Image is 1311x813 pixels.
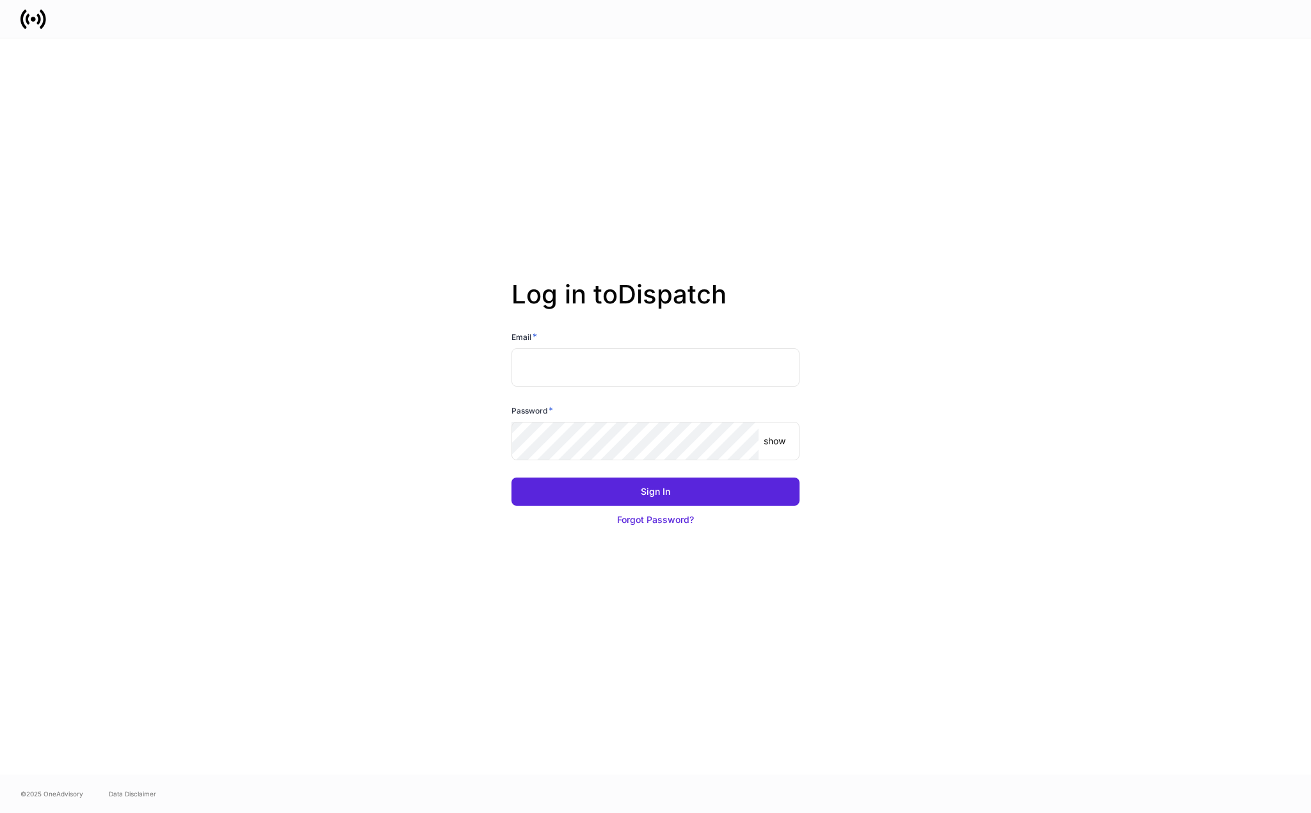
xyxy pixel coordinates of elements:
a: Data Disclaimer [109,789,156,799]
h6: Password [511,404,553,417]
h2: Log in to Dispatch [511,279,800,330]
div: Forgot Password? [617,513,694,526]
h6: Email [511,330,537,343]
button: Forgot Password? [511,506,800,534]
button: Sign In [511,478,800,506]
div: Sign In [641,485,670,498]
span: © 2025 OneAdvisory [20,789,83,799]
p: show [764,435,785,447]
